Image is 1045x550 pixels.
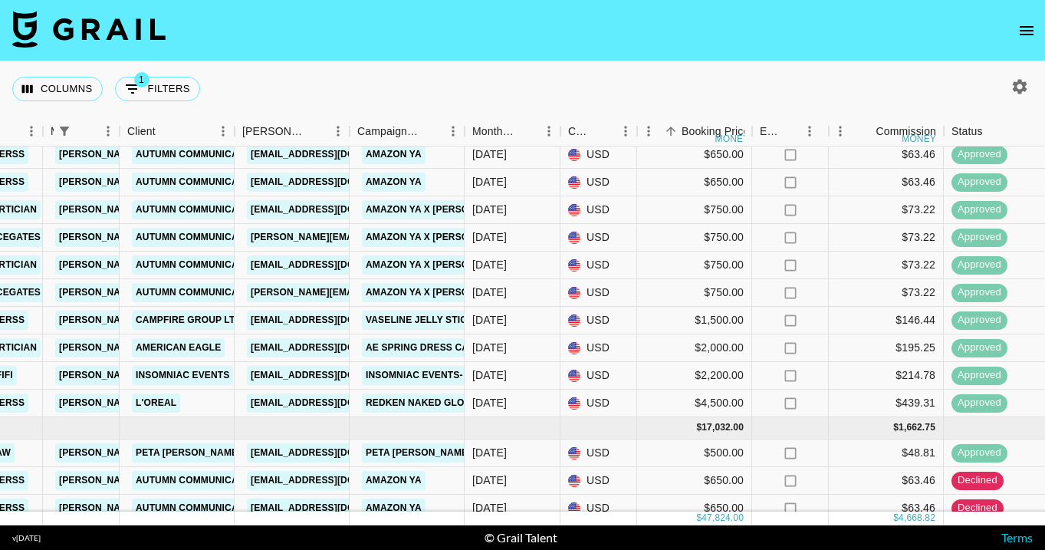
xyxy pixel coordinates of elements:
button: Menu [798,120,821,143]
a: [PERSON_NAME][EMAIL_ADDRESS][DOMAIN_NAME] [55,173,305,192]
a: Amazon YA [362,173,426,192]
a: Campfire Group LTD [132,311,245,330]
button: Menu [20,120,43,143]
div: $500.00 [637,440,752,467]
a: [PERSON_NAME][EMAIL_ADDRESS][DOMAIN_NAME] [55,145,305,164]
div: $2,000.00 [637,334,752,362]
div: Status [951,117,983,147]
a: Autumn Communications LLC [132,145,291,164]
a: Amazon YA x [PERSON_NAME] [362,283,515,302]
a: Autumn Communications LLC [132,499,291,518]
a: [PERSON_NAME][EMAIL_ADDRESS][DOMAIN_NAME] [55,255,305,275]
span: declined [951,473,1004,488]
div: $195.25 [829,334,944,362]
div: May '25 [472,229,507,245]
button: Menu [327,120,350,143]
a: [PERSON_NAME][EMAIL_ADDRESS][DOMAIN_NAME] [55,366,305,385]
img: Grail Talent [12,11,166,48]
button: Menu [537,120,560,143]
span: approved [951,313,1007,328]
div: $73.22 [829,196,944,224]
span: approved [951,203,1007,217]
span: approved [951,258,1007,272]
a: [EMAIL_ADDRESS][DOMAIN_NAME] [247,311,419,330]
div: Expenses: Remove Commission? [752,117,829,147]
div: 17,032.00 [702,421,744,434]
div: USD [560,279,637,307]
div: Campaign (Type) [350,117,465,147]
a: [EMAIL_ADDRESS][DOMAIN_NAME] [247,394,419,413]
div: $ [696,421,702,434]
a: Redken Naked Gloss Lightweight Shine Oil [362,394,599,413]
button: Menu [637,120,660,143]
a: [EMAIL_ADDRESS][DOMAIN_NAME] [247,366,419,385]
button: Select columns [12,77,103,101]
div: money [715,134,750,143]
a: [PERSON_NAME][EMAIL_ADDRESS][DOMAIN_NAME] [55,471,305,490]
a: Autumn Communications LLC [132,173,291,192]
div: 1 active filter [54,120,75,142]
a: Vaseline Jelly Stick [362,311,478,330]
a: Amazon YA x [PERSON_NAME] [362,255,515,275]
div: Jun '25 [472,473,507,488]
span: approved [951,341,1007,355]
a: Amazon YA x [PERSON_NAME] [362,228,515,247]
div: USD [560,141,637,169]
div: May '25 [472,367,507,383]
div: Expenses: Remove Commission? [760,117,781,147]
button: Sort [983,120,1004,142]
div: $650.00 [637,141,752,169]
a: [PERSON_NAME][EMAIL_ADDRESS][DOMAIN_NAME] [55,200,305,219]
div: USD [560,252,637,279]
a: AE Spring Dress Campaign [362,338,509,357]
div: $1,500.00 [637,307,752,334]
a: Insomniac Events [132,366,233,385]
div: May '25 [472,202,507,217]
div: May '25 [472,285,507,300]
a: [PERSON_NAME][EMAIL_ADDRESS][DOMAIN_NAME] [55,499,305,518]
span: approved [951,230,1007,245]
span: approved [951,147,1007,162]
a: [EMAIL_ADDRESS][DOMAIN_NAME] [247,499,419,518]
a: Autumn Communications LLC [132,283,291,302]
div: Month Due [465,117,560,147]
a: [EMAIL_ADDRESS][DOMAIN_NAME] [247,200,419,219]
div: $63.46 [829,495,944,522]
div: May '25 [472,312,507,328]
div: USD [560,169,637,196]
div: $214.78 [829,362,944,390]
a: [PERSON_NAME][EMAIL_ADDRESS][DOMAIN_NAME] [55,283,305,302]
div: Manager [43,117,120,147]
button: open drawer [1011,15,1042,46]
div: Client [120,117,235,147]
span: declined [951,501,1004,515]
a: Peta [PERSON_NAME] Beauty [132,443,286,463]
button: Sort [854,120,876,142]
button: Sort [781,120,803,142]
div: USD [560,390,637,417]
div: Month Due [472,117,516,147]
div: Booking Price [682,117,749,147]
div: $ [696,512,702,525]
div: v [DATE] [12,533,41,543]
div: May '25 [472,257,507,272]
div: $73.22 [829,252,944,279]
a: Autumn Communications LLC [132,255,291,275]
div: USD [560,307,637,334]
a: [PERSON_NAME][EMAIL_ADDRESS][DOMAIN_NAME] [247,283,497,302]
div: USD [560,495,637,522]
a: L'oreal [132,394,180,413]
button: Sort [420,120,442,142]
div: Jun '25 [472,500,507,515]
button: Sort [75,120,97,142]
button: Sort [305,120,327,142]
a: [EMAIL_ADDRESS][DOMAIN_NAME] [247,173,419,192]
div: Commission [876,117,936,147]
a: Autumn Communications LLC [132,471,291,490]
a: Amazon YA x [PERSON_NAME] [362,200,515,219]
a: [PERSON_NAME][EMAIL_ADDRESS][DOMAIN_NAME] [55,228,305,247]
div: USD [560,467,637,495]
div: Campaign (Type) [357,117,420,147]
div: $750.00 [637,279,752,307]
a: Terms [1001,530,1033,545]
